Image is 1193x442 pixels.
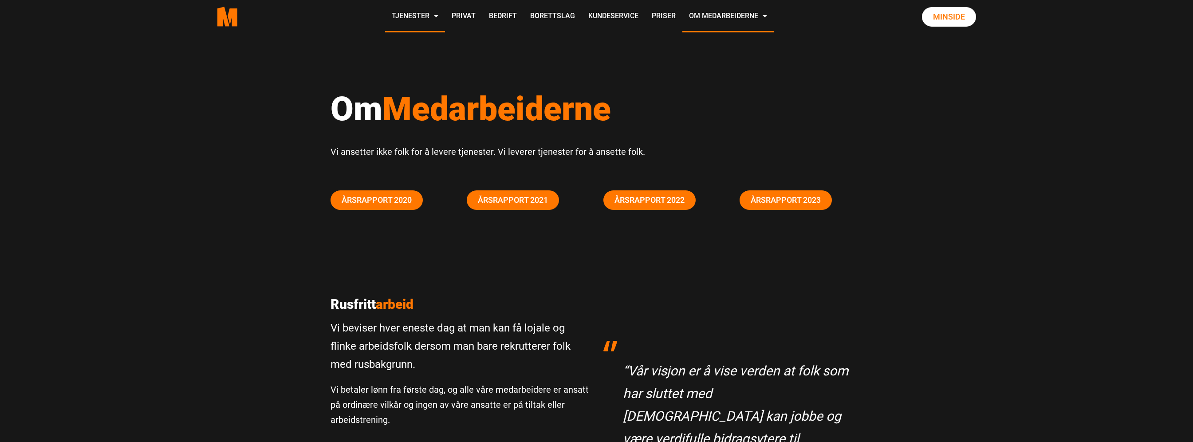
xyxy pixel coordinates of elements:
a: Priser [645,1,682,32]
a: Minside [922,7,976,27]
a: Tjenester [385,1,445,32]
a: Bedrift [482,1,524,32]
a: Årsrapport 2023 [740,190,832,210]
a: Årsrapport 2021 [467,190,559,210]
p: Rusfritt [331,296,590,312]
p: Vi betaler lønn fra første dag, og alle våre medarbeidere er ansatt på ordinære vilkår og ingen a... [331,382,590,427]
h1: Om [331,89,863,129]
span: arbeid [376,296,413,312]
a: Om Medarbeiderne [682,1,774,32]
span: Medarbeiderne [382,89,611,128]
a: Kundeservice [582,1,645,32]
p: Vi ansetter ikke folk for å levere tjenester. Vi leverer tjenester for å ansette folk. [331,144,863,159]
p: Vi beviser hver eneste dag at man kan få lojale og flinke arbeidsfolk dersom man bare rekrutterer... [331,319,590,373]
a: Borettslag [524,1,582,32]
a: Årsrapport 2020 [331,190,423,210]
a: Privat [445,1,482,32]
a: Årsrapport 2022 [603,190,696,210]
